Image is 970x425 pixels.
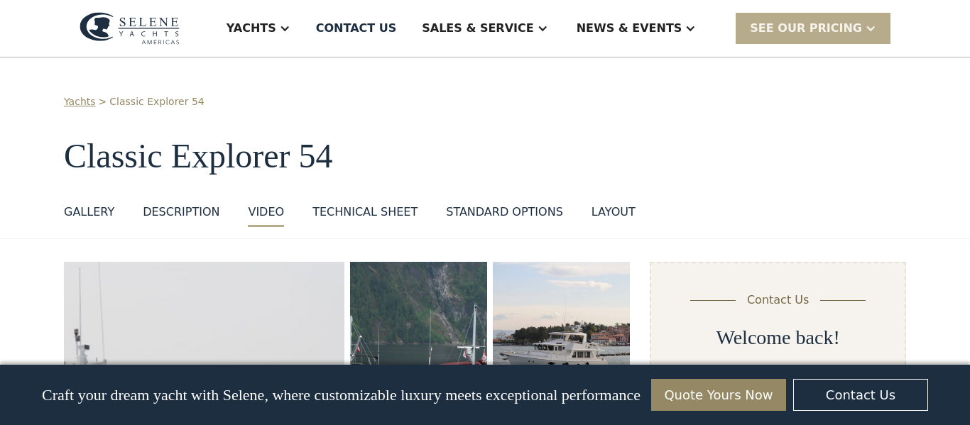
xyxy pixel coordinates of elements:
[99,94,107,109] div: >
[248,204,284,221] div: VIDEO
[143,204,219,227] a: DESCRIPTION
[651,379,786,411] a: Quote Yours Now
[592,204,636,227] a: layout
[227,20,276,37] div: Yachts
[64,204,114,227] a: GALLERY
[493,262,630,390] a: open lightbox
[64,138,906,175] h1: Classic Explorer 54
[80,12,180,45] img: logo
[736,13,890,43] div: SEE Our Pricing
[747,292,809,309] div: Contact Us
[446,204,563,227] a: standard options
[577,20,682,37] div: News & EVENTS
[64,94,96,109] a: Yachts
[493,262,630,390] img: 50 foot motor yacht
[312,204,418,221] div: Technical sheet
[793,379,928,411] a: Contact Us
[312,204,418,227] a: Technical sheet
[42,386,641,404] p: Craft your dream yacht with Selene, where customizable luxury meets exceptional performance
[143,204,219,221] div: DESCRIPTION
[446,204,563,221] div: standard options
[422,20,533,37] div: Sales & Service
[316,20,397,37] div: Contact US
[750,20,862,37] div: SEE Our Pricing
[64,204,114,221] div: GALLERY
[716,326,840,350] h2: Welcome back!
[592,204,636,221] div: layout
[248,204,284,227] a: VIDEO
[109,94,204,109] a: Classic Explorer 54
